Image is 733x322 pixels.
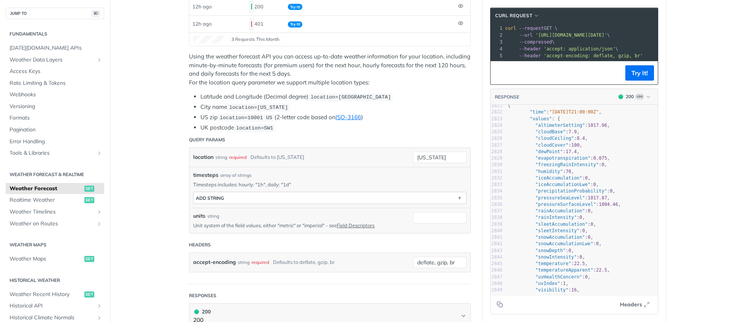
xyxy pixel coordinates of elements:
[336,113,361,121] a: ISO-3166
[491,162,502,168] div: 2830
[585,274,588,280] span: 0
[508,274,591,280] span: : ,
[491,293,502,300] div: 2850
[508,235,593,240] span: : ,
[491,32,504,39] div: 2
[544,46,615,52] span: 'accept: application/json'
[535,215,576,220] span: "rainIntensity"
[84,256,94,262] span: get
[10,91,102,99] span: Webhooks
[92,10,100,17] span: ⌘/
[6,42,104,54] a: [DATE][DOMAIN_NAME] APIs
[593,155,607,161] span: 0.075
[10,44,102,52] span: [DATE][DOMAIN_NAME] APIs
[236,125,273,131] span: location=SW1
[535,261,571,266] span: "temperature"
[508,155,610,161] span: : ,
[549,109,599,115] span: "[DATE]T21:00:00Z"
[220,115,272,121] span: location=10001 US
[193,257,236,268] label: accept-encoding
[6,8,104,19] button: JUMP TO⌘/
[494,93,520,101] button: RESPONSE
[519,53,541,58] span: --header
[626,93,634,100] div: 200
[10,56,94,64] span: Weather Data Layers
[6,241,104,248] h2: Weather Maps
[491,39,504,45] div: 3
[577,136,585,141] span: 8.4
[494,67,505,79] button: Copy to clipboard
[535,248,565,253] span: "snowDepth"
[96,315,102,321] button: Show subpages for Historical Climate Normals
[508,294,588,299] span: : ,
[505,39,555,45] span: \
[491,142,502,149] div: 2827
[535,241,593,246] span: "snowAccumulationLwe"
[544,53,643,58] span: 'accept-encoding: deflate, gzip, br'
[491,208,502,214] div: 2837
[491,102,502,109] div: 2821
[535,294,571,299] span: "weatherCode"
[96,150,102,156] button: Show subpages for Tools & Libraries
[508,149,580,154] span: : ,
[535,208,585,214] span: "rainAccumulation"
[535,202,596,207] span: "pressureSurfaceLevel"
[508,136,588,141] span: : ,
[508,109,602,115] span: : ,
[491,267,502,273] div: 2846
[229,105,288,110] span: location=[US_STATE]
[10,314,94,322] span: Historical Climate Normals
[535,123,585,128] span: "altimeterSetting"
[491,274,502,280] div: 2847
[6,66,104,77] a: Access Keys
[508,129,580,134] span: : ,
[491,52,504,59] div: 5
[574,261,585,266] span: 22.5
[288,4,302,10] span: Try It!
[535,287,568,293] span: "visibility"
[508,254,585,260] span: : ,
[200,103,471,112] li: City name
[193,212,205,220] label: units
[193,181,467,188] p: Timesteps includes: hourly: "1h", daily: "1d"
[6,206,104,218] a: Weather TimelinesShow subpages for Weather Timelines
[508,202,621,207] span: : ,
[491,116,502,122] div: 2823
[10,196,82,204] span: Realtime Weather
[508,162,607,167] span: : ,
[508,287,580,293] span: : ,
[6,136,104,147] a: Error Handling
[610,188,612,194] span: 0
[193,36,224,43] canvas: Line Graph
[494,299,505,310] button: Copy to clipboard
[588,235,591,240] span: 0
[6,194,104,206] a: Realtime Weatherget
[6,112,104,124] a: Formats
[491,195,502,201] div: 2835
[6,54,104,66] a: Weather Data LayersShow subpages for Weather Data Layers
[596,241,599,246] span: 0
[491,261,502,267] div: 2845
[84,197,94,203] span: get
[189,52,471,87] p: Using the weather forecast API you can access up-to-date weather information for your location, i...
[491,155,502,162] div: 2829
[200,123,471,132] li: UK postcode
[6,289,104,300] a: Weather Recent Historyget
[250,152,304,163] div: Defaults to [US_STATE]
[273,257,335,268] div: Defaults to deflate, gzip, br
[508,182,599,187] span: : ,
[508,215,585,220] span: : ,
[519,39,552,45] span: --compressed
[535,162,599,167] span: "freezingRainIntensity"
[6,277,104,284] h2: Historical Weather
[337,222,375,228] a: Field Descriptors
[588,195,607,201] span: 1017.87
[596,267,607,273] span: 22.5
[491,149,502,155] div: 2828
[508,281,568,286] span: : ,
[193,152,213,163] label: location
[491,201,502,208] div: 2836
[535,136,574,141] span: "cloudCeiling"
[10,302,94,310] span: Historical API
[568,129,577,134] span: 7.9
